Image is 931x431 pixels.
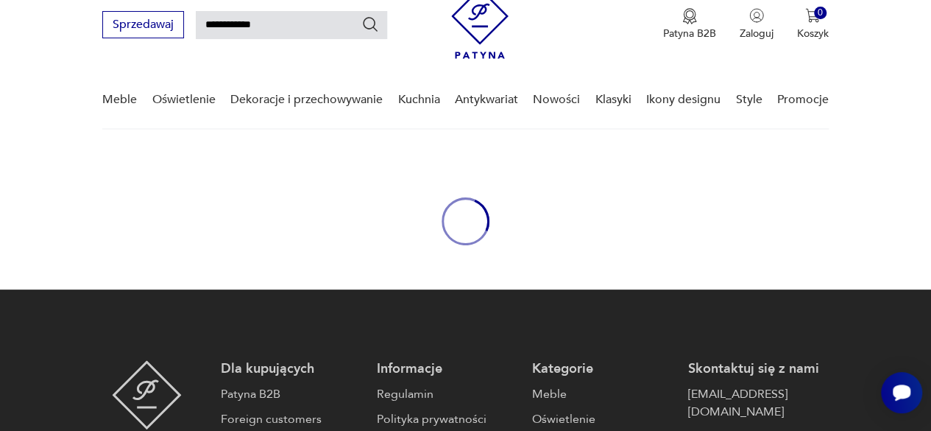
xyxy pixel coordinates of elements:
[881,372,922,413] iframe: Smartsupp widget button
[663,27,716,41] p: Patyna B2B
[532,385,673,403] a: Meble
[814,7,826,19] div: 0
[777,71,829,128] a: Promocje
[377,360,517,378] p: Informacje
[646,71,721,128] a: Ikony designu
[797,27,829,41] p: Koszyk
[377,410,517,428] a: Polityka prywatności
[735,71,762,128] a: Style
[682,8,697,24] img: Ikona medalu
[230,71,383,128] a: Dekoracje i przechowywanie
[532,360,673,378] p: Kategorie
[361,15,379,33] button: Szukaj
[805,8,820,23] img: Ikona koszyka
[532,410,673,428] a: Oświetlenie
[740,8,774,41] button: Zaloguj
[595,71,631,128] a: Klasyki
[797,8,829,41] button: 0Koszyk
[687,360,828,378] p: Skontaktuj się z nami
[397,71,439,128] a: Kuchnia
[152,71,216,128] a: Oświetlenie
[102,71,137,128] a: Meble
[455,71,518,128] a: Antykwariat
[663,8,716,41] button: Patyna B2B
[377,385,517,403] a: Regulamin
[740,27,774,41] p: Zaloguj
[102,11,184,38] button: Sprzedawaj
[221,385,361,403] a: Patyna B2B
[221,410,361,428] a: Foreign customers
[221,360,361,378] p: Dla kupujących
[663,8,716,41] a: Ikona medaluPatyna B2B
[533,71,580,128] a: Nowości
[102,21,184,31] a: Sprzedawaj
[112,360,182,430] img: Patyna - sklep z meblami i dekoracjami vintage
[749,8,764,23] img: Ikonka użytkownika
[687,385,828,421] a: [EMAIL_ADDRESS][DOMAIN_NAME]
